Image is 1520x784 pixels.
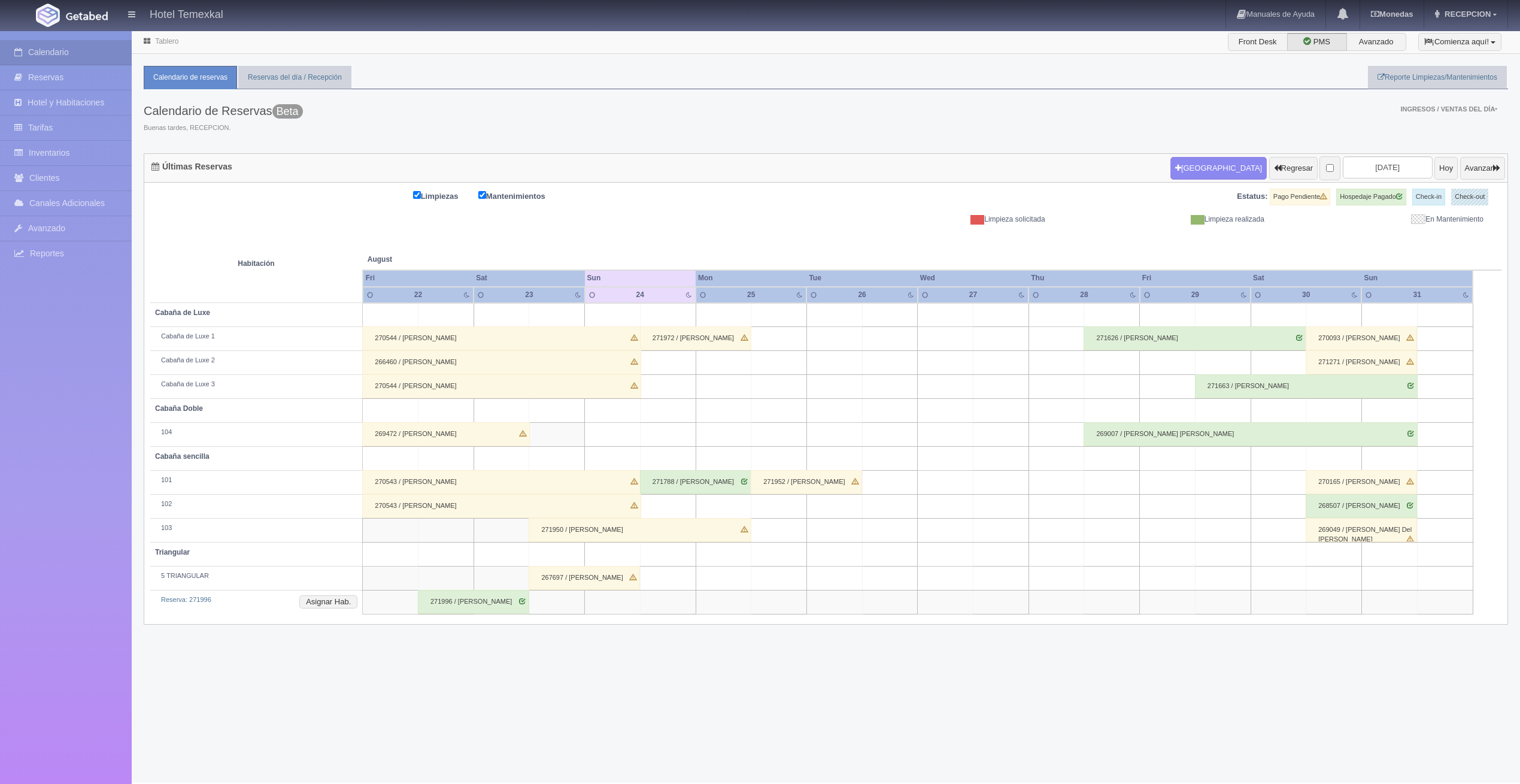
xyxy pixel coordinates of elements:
[1270,189,1330,205] label: Pago Pendiente
[1028,270,1139,286] th: Thu
[1054,214,1273,225] div: Limpieza realizada
[478,189,563,202] label: Mantenimientos
[155,404,203,413] b: Cabaña Doble
[155,523,357,533] div: 103
[155,308,210,317] b: Cabaña de Luxe
[1269,157,1318,180] button: Regresar
[529,566,640,590] div: 267697 / [PERSON_NAME]
[1237,191,1267,202] label: Estatus:
[363,270,474,286] th: Fri
[299,595,357,609] button: Asignar Hab.
[1306,494,1417,518] div: 268507 / [PERSON_NAME]
[1067,290,1102,300] div: 28
[1084,422,1418,446] div: 269007 / [PERSON_NAME] [PERSON_NAME]
[474,270,584,286] th: Sat
[155,332,357,341] div: Cabaña de Luxe 1
[835,214,1054,225] div: Limpieza solicitada
[733,290,768,300] div: 25
[585,270,696,286] th: Sun
[1434,157,1458,180] button: Hoy
[1306,326,1417,350] div: 270093 / [PERSON_NAME]
[1306,350,1417,374] div: 271271 / [PERSON_NAME]
[36,4,60,27] img: Getabed
[1400,105,1497,113] span: Ingresos / Ventas del día
[362,470,641,494] div: 270543 / [PERSON_NAME]
[1178,290,1212,300] div: 29
[418,590,529,614] div: 271996 / [PERSON_NAME]
[918,270,1028,286] th: Wed
[155,571,357,581] div: 5 TRIANGULAR
[1418,33,1501,51] button: ¡Comienza aquí!
[401,290,435,300] div: 22
[696,270,806,286] th: Mon
[362,350,641,374] div: 266460 / [PERSON_NAME]
[362,494,641,518] div: 270543 / [PERSON_NAME]
[751,470,862,494] div: 271952 / [PERSON_NAME]
[368,255,580,265] span: August
[155,356,357,365] div: Cabaña de Luxe 2
[512,290,547,300] div: 23
[1306,518,1417,542] div: 269049 / [PERSON_NAME] Del [PERSON_NAME]
[155,500,357,509] div: 102
[413,191,421,199] input: Limpiezas
[362,326,641,350] div: 270544 / [PERSON_NAME]
[1251,270,1361,286] th: Sat
[806,270,917,286] th: Tue
[1140,270,1251,286] th: Fri
[1400,290,1435,300] div: 31
[150,6,223,21] h4: Hotel Temexkal
[1451,189,1488,205] label: Check-out
[1084,326,1306,350] div: 271626 / [PERSON_NAME]
[955,290,990,300] div: 27
[1371,10,1413,19] b: Monedas
[144,123,303,133] span: Buenas tardes, RECEPCION.
[529,518,751,542] div: 271950 / [PERSON_NAME]
[155,452,210,461] b: Cabaña sencilla
[1306,470,1417,494] div: 270165 / [PERSON_NAME]
[155,476,357,485] div: 101
[640,326,751,350] div: 271972 / [PERSON_NAME]
[1412,189,1445,205] label: Check-in
[155,37,178,46] a: Tablero
[1460,157,1505,180] button: Avanzar
[1273,214,1492,225] div: En Mantenimiento
[144,66,237,89] a: Calendario de reservas
[1170,157,1267,180] button: [GEOGRAPHIC_DATA]
[272,104,303,119] span: Beta
[1228,33,1288,51] label: Front Desk
[66,11,108,20] img: Getabed
[238,259,274,268] strong: Habitación
[640,470,751,494] div: 271788 / [PERSON_NAME]
[155,428,357,437] div: 104
[1442,10,1491,19] span: RECEPCION
[1336,189,1406,205] label: Hospedaje Pagado
[413,189,477,202] label: Limpiezas
[155,548,190,556] b: Triangular
[1289,290,1324,300] div: 30
[362,374,641,398] div: 270544 / [PERSON_NAME]
[155,380,357,389] div: Cabaña de Luxe 3
[144,104,303,117] h3: Calendario de Reservas
[623,290,657,300] div: 24
[161,596,211,603] a: Reserva: 271996
[1361,270,1473,286] th: Sun
[362,422,530,446] div: 269472 / [PERSON_NAME]
[238,66,351,89] a: Reservas del día / Recepción
[1368,66,1507,89] a: Reporte Limpiezas/Mantenimientos
[478,191,486,199] input: Mantenimientos
[845,290,879,300] div: 26
[1287,33,1347,51] label: PMS
[1195,374,1418,398] div: 271663 / [PERSON_NAME]
[1346,33,1406,51] label: Avanzado
[151,162,232,171] h4: Últimas Reservas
